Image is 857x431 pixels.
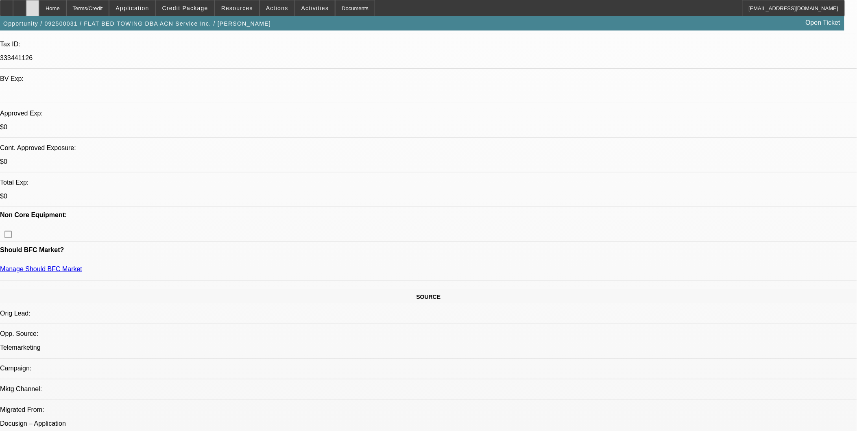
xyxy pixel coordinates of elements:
[3,20,271,27] span: Opportunity / 092500031 / FLAT BED TOWING DBA ACN Service Inc. / [PERSON_NAME]
[109,0,155,16] button: Application
[295,0,335,16] button: Activities
[260,0,294,16] button: Actions
[301,5,329,11] span: Activities
[266,5,288,11] span: Actions
[116,5,149,11] span: Application
[162,5,208,11] span: Credit Package
[221,5,253,11] span: Resources
[156,0,214,16] button: Credit Package
[215,0,259,16] button: Resources
[417,294,441,300] span: SOURCE
[802,16,844,30] a: Open Ticket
